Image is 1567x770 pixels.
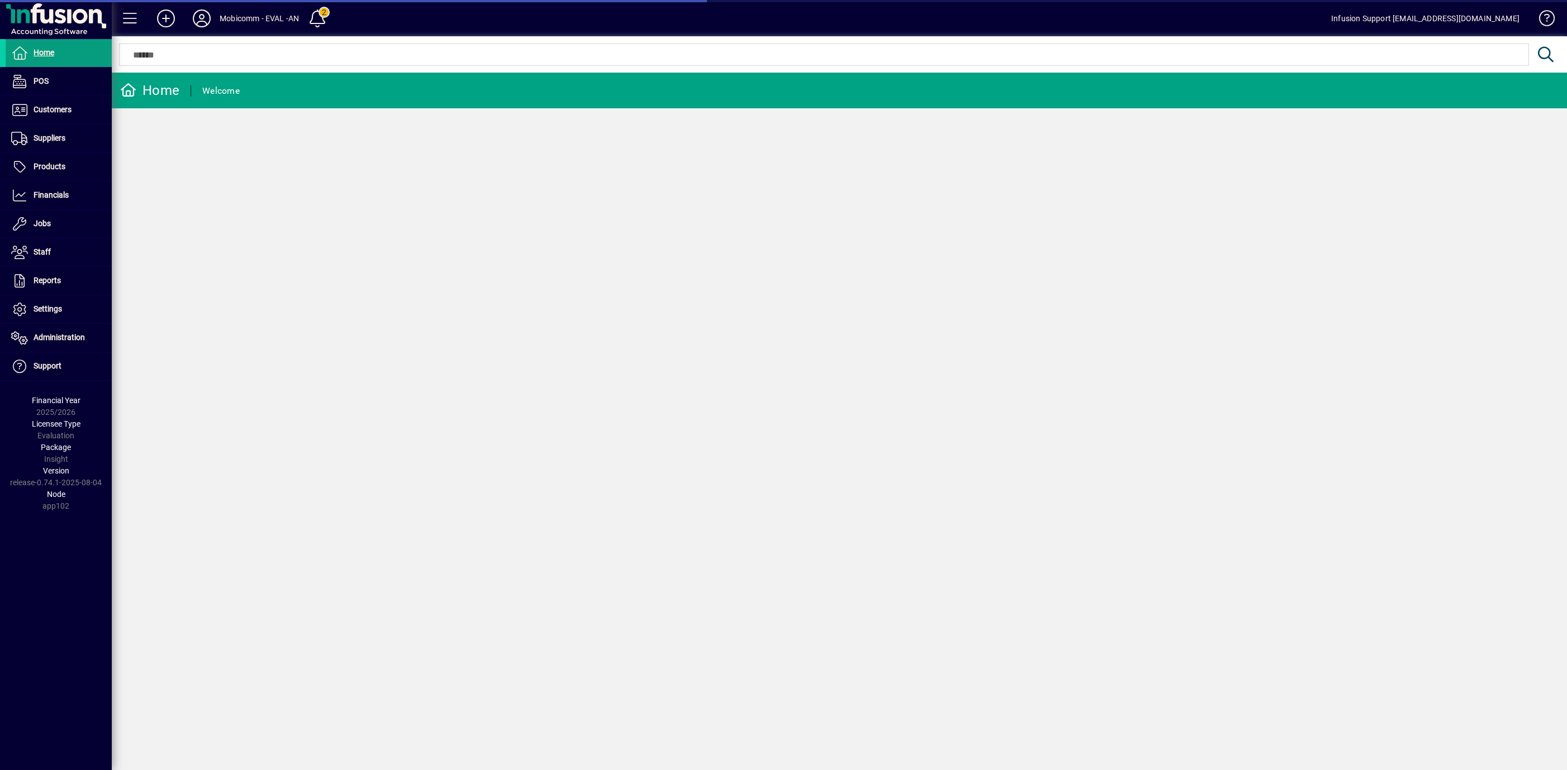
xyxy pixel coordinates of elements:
[34,105,72,114] span: Customers
[6,352,112,380] a: Support
[6,210,112,238] a: Jobs
[6,181,112,209] a: Financials
[184,8,220,28] button: Profile
[34,304,62,313] span: Settings
[32,396,80,405] span: Financial Year
[6,238,112,266] a: Staff
[6,125,112,152] a: Suppliers
[43,466,69,475] span: Version
[47,490,65,499] span: Node
[34,361,61,370] span: Support
[120,82,179,99] div: Home
[34,48,54,57] span: Home
[34,247,51,256] span: Staff
[6,324,112,352] a: Administration
[202,82,240,100] div: Welcome
[6,96,112,124] a: Customers
[34,276,61,285] span: Reports
[148,8,184,28] button: Add
[34,133,65,142] span: Suppliers
[34,162,65,171] span: Products
[1331,9,1519,27] div: Infusion Support [EMAIL_ADDRESS][DOMAIN_NAME]
[34,190,69,199] span: Financials
[6,295,112,323] a: Settings
[41,443,71,452] span: Package
[34,76,49,85] span: POS
[32,419,80,428] span: Licensee Type
[6,153,112,181] a: Products
[220,9,299,27] div: Mobicomm - EVAL -AN
[6,267,112,295] a: Reports
[34,219,51,228] span: Jobs
[34,333,85,342] span: Administration
[1531,2,1553,39] a: Knowledge Base
[6,68,112,95] a: POS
